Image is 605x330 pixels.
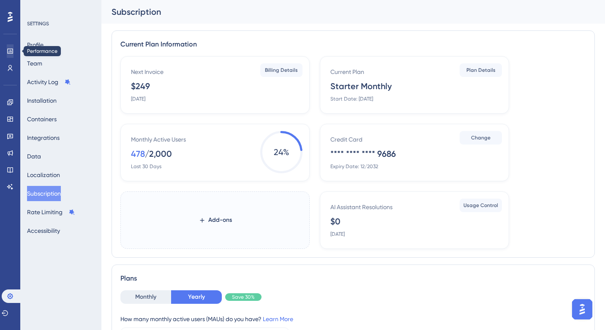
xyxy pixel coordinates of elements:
[466,67,496,74] span: Plan Details
[27,186,61,201] button: Subscription
[460,199,502,212] button: Usage Control
[171,290,222,304] button: Yearly
[463,202,498,209] span: Usage Control
[330,163,378,170] div: Expiry Date: 12/2032
[120,314,586,324] div: How many monthly active users (MAUs) do you have?
[27,37,44,52] button: Profile
[120,39,586,49] div: Current Plan Information
[27,205,75,220] button: Rate Limiting
[330,134,362,145] div: Credit Card
[131,134,186,145] div: Monthly Active Users
[330,202,392,212] div: AI Assistant Resolutions
[27,149,41,164] button: Data
[263,316,293,322] a: Learn More
[27,112,57,127] button: Containers
[131,95,145,102] div: [DATE]
[330,95,373,102] div: Start Date: [DATE]
[208,215,232,225] span: Add-ons
[471,134,491,141] span: Change
[460,63,502,77] button: Plan Details
[27,93,57,108] button: Installation
[330,80,392,92] div: Starter Monthly
[232,294,255,300] span: Save 30%
[27,74,71,90] button: Activity Log
[330,67,364,77] div: Current Plan
[330,215,341,227] div: $0
[131,148,145,160] div: 478
[185,213,245,228] button: Add-ons
[265,67,298,74] span: Billing Details
[27,167,60,183] button: Localization
[27,56,42,71] button: Team
[27,20,95,27] div: SETTINGS
[112,6,574,18] div: Subscription
[260,63,302,77] button: Billing Details
[131,67,164,77] div: Next Invoice
[145,148,172,160] div: / 2,000
[120,273,586,284] div: Plans
[120,290,171,304] button: Monthly
[330,231,345,237] div: [DATE]
[131,80,150,92] div: $249
[27,130,60,145] button: Integrations
[131,163,161,170] div: Last 30 Days
[27,223,60,238] button: Accessibility
[260,131,302,173] span: 24 %
[460,131,502,145] button: Change
[570,297,595,322] iframe: UserGuiding AI Assistant Launcher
